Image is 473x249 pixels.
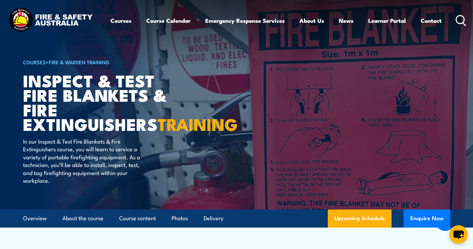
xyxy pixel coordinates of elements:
[404,210,450,228] button: Enquire Now
[23,58,188,66] h6: >
[49,58,109,66] a: Fire & Warden Training
[172,210,188,227] a: Photos
[119,210,156,227] a: Course content
[421,12,442,29] a: Contact
[23,210,47,227] a: Overview
[23,137,145,184] p: In our Inspect & Test Fire Blankets & Fire Extinguishers course, you will learn to service a vari...
[299,12,324,29] a: About Us
[62,210,103,227] a: About the course
[368,12,406,29] a: Learner Portal
[205,12,285,29] a: Emergency Response Services
[158,111,238,137] strong: TRAINING
[449,225,468,244] button: chat-button
[204,210,223,227] a: Delivery
[110,12,132,29] a: Courses
[328,210,392,228] a: Upcoming Schedule
[146,12,191,29] a: Course Calendar
[23,73,188,131] h1: Inspect & Test Fire Blankets & Fire Extinguishers
[339,12,353,29] a: News
[23,58,46,66] a: COURSES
